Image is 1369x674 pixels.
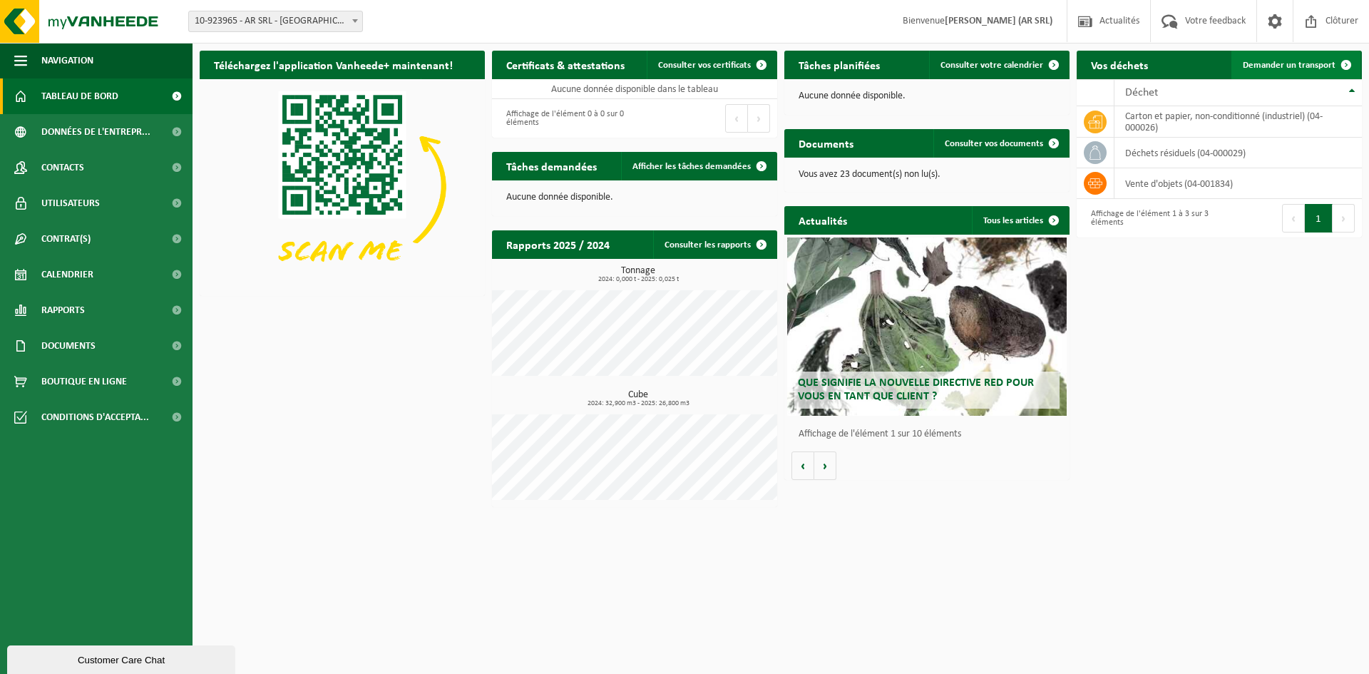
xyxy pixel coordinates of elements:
span: Calendrier [41,257,93,292]
span: Données de l'entrepr... [41,114,150,150]
div: Affichage de l'élément 0 à 0 sur 0 éléments [499,103,627,134]
strong: [PERSON_NAME] (AR SRL) [945,16,1052,26]
a: Afficher les tâches demandées [621,152,776,180]
td: déchets résiduels (04-000029) [1114,138,1362,168]
span: 2024: 0,000 t - 2025: 0,025 t [499,276,777,283]
span: Afficher les tâches demandées [632,162,751,171]
p: Affichage de l'élément 1 sur 10 éléments [799,429,1062,439]
span: Contacts [41,150,84,185]
span: Rapports [41,292,85,328]
h3: Tonnage [499,266,777,283]
h3: Cube [499,390,777,407]
span: Conditions d'accepta... [41,399,149,435]
h2: Actualités [784,206,861,234]
a: Consulter les rapports [653,230,776,259]
a: Consulter votre calendrier [929,51,1068,79]
h2: Rapports 2025 / 2024 [492,230,624,258]
span: Tableau de bord [41,78,118,114]
button: Next [1333,204,1355,233]
button: Vorige [791,451,814,480]
button: 1 [1305,204,1333,233]
img: Download de VHEPlus App [200,79,485,293]
span: Demander un transport [1243,61,1335,70]
span: Déchet [1125,87,1158,98]
a: Que signifie la nouvelle directive RED pour vous en tant que client ? [787,238,1067,416]
p: Vous avez 23 document(s) non lu(s). [799,170,1055,180]
p: Aucune donnée disponible. [799,91,1055,101]
a: Demander un transport [1231,51,1360,79]
span: Contrat(s) [41,221,91,257]
h2: Documents [784,129,868,157]
span: Que signifie la nouvelle directive RED pour vous en tant que client ? [798,377,1034,402]
td: carton et papier, non-conditionné (industriel) (04-000026) [1114,106,1362,138]
button: Volgende [814,451,836,480]
span: Consulter vos documents [945,139,1043,148]
span: Utilisateurs [41,185,100,221]
span: Consulter vos certificats [658,61,751,70]
span: Navigation [41,43,93,78]
h2: Certificats & attestations [492,51,639,78]
button: Next [748,104,770,133]
h2: Vos déchets [1077,51,1162,78]
span: Boutique en ligne [41,364,127,399]
h2: Tâches planifiées [784,51,894,78]
a: Consulter vos certificats [647,51,776,79]
span: 2024: 32,900 m3 - 2025: 26,800 m3 [499,400,777,407]
h2: Tâches demandées [492,152,611,180]
button: Previous [725,104,748,133]
span: Documents [41,328,96,364]
button: Previous [1282,204,1305,233]
h2: Téléchargez l'application Vanheede+ maintenant! [200,51,467,78]
iframe: chat widget [7,643,238,674]
td: Aucune donnée disponible dans le tableau [492,79,777,99]
a: Tous les articles [972,206,1068,235]
p: Aucune donnée disponible. [506,193,763,203]
span: Consulter votre calendrier [940,61,1043,70]
div: Affichage de l'élément 1 à 3 sur 3 éléments [1084,203,1212,234]
span: 10-923965 - AR SRL - NEUFCHÂTEAU [189,11,362,31]
td: vente d'objets (04-001834) [1114,168,1362,199]
a: Consulter vos documents [933,129,1068,158]
span: 10-923965 - AR SRL - NEUFCHÂTEAU [188,11,363,32]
